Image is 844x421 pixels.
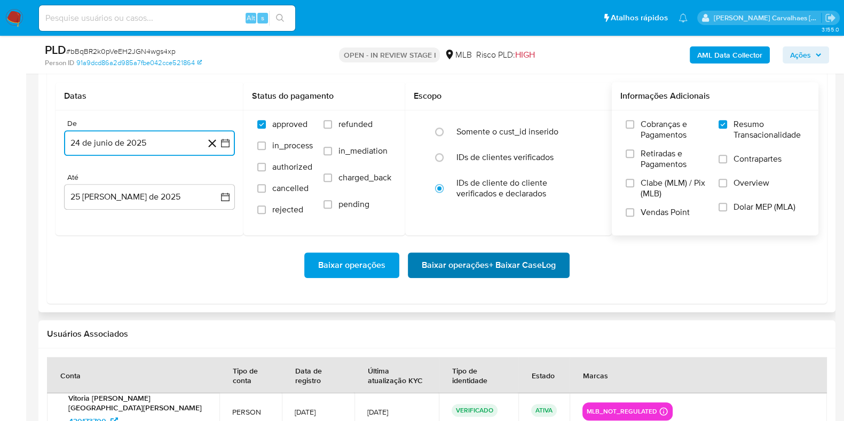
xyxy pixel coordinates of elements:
p: sara.carvalhaes@mercadopago.com.br [714,13,822,23]
span: Ações [790,46,811,63]
b: Person ID [45,58,74,68]
b: AML Data Collector [697,46,762,63]
div: MLB [444,49,471,61]
span: 3.155.0 [821,25,839,34]
button: Ações [783,46,829,63]
h2: Usuários Associados [47,329,827,339]
a: Sair [825,12,836,23]
b: PLD [45,41,66,58]
span: Alt [247,13,255,23]
span: HIGH [515,49,534,61]
input: Pesquise usuários ou casos... [39,11,295,25]
span: Risco PLD: [476,49,534,61]
a: 91a9dcd86a2d985a7fbe042cce521864 [76,58,202,68]
button: search-icon [269,11,291,26]
span: # bBqBR2k0pVeEH2JGN4wgs4xp [66,46,176,57]
p: OPEN - IN REVIEW STAGE I [339,47,440,62]
button: AML Data Collector [690,46,770,63]
span: Atalhos rápidos [611,12,668,23]
span: s [261,13,264,23]
a: Notificações [679,13,688,22]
